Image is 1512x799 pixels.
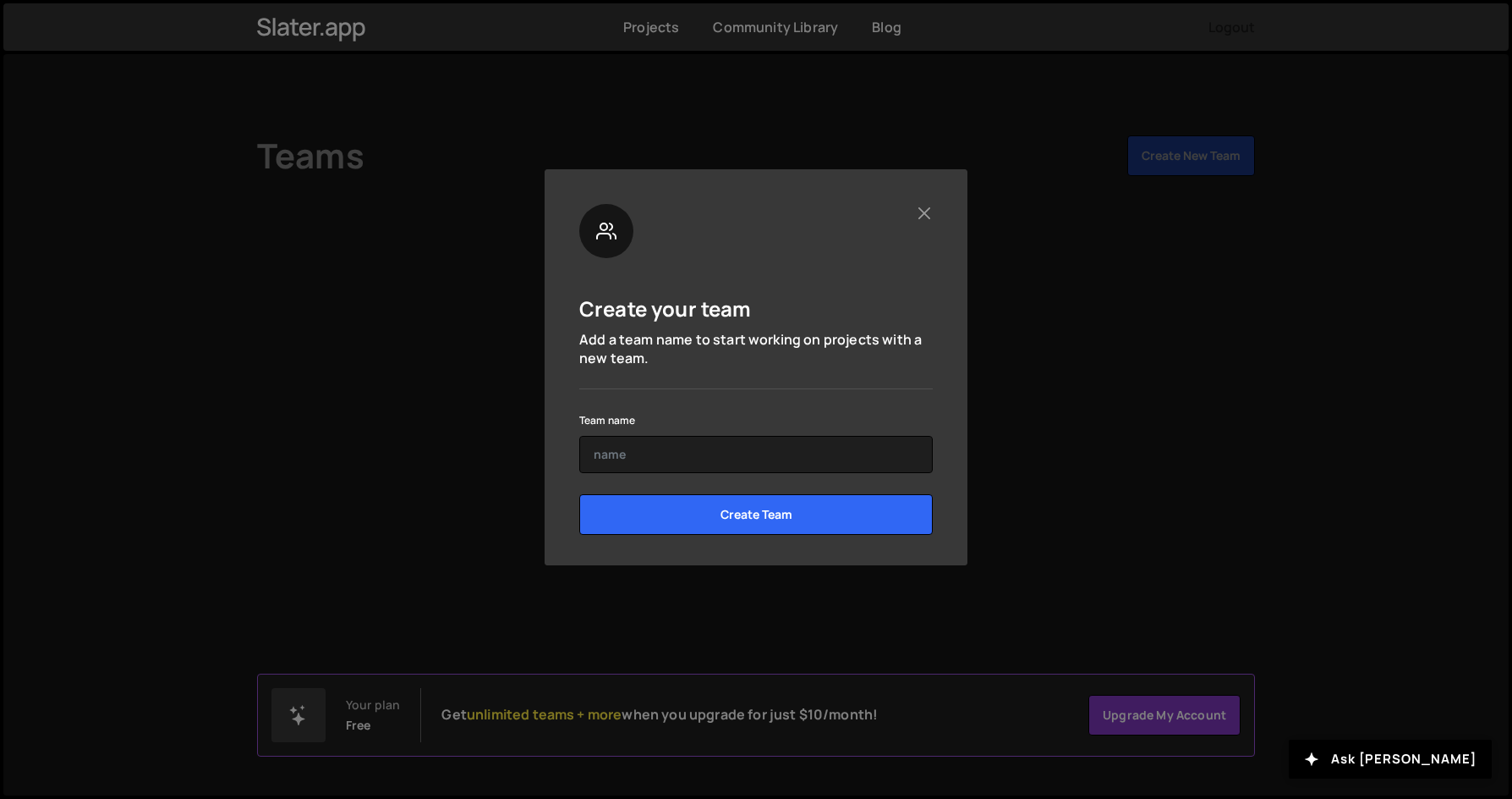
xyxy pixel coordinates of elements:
p: Add a team name to start working on projects with a new team. [579,330,933,368]
h5: Create your team [579,295,752,322]
input: name [579,436,933,473]
button: Close [915,204,933,222]
button: Ask [PERSON_NAME] [1289,740,1492,779]
label: Team name [579,412,635,429]
input: Create Team [579,494,933,535]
